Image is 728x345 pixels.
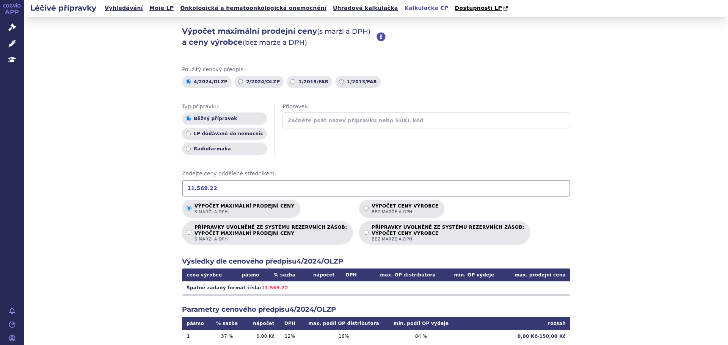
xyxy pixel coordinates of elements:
[187,230,191,235] input: PŘÍPRAVKY UVOLNĚNÉ ZE SYSTÉMU REZERVNÍCH ZÁSOB:VÝPOČET MAXIMÁLNÍ PRODEJNÍ CENYs marží a DPH
[182,305,570,314] h2: Parametry cenového předpisu 4/2024/OLZP
[372,225,524,242] p: PŘÍPRAVKY UVOLNĚNÉ ZE SYSTÉMU REZERVNÍCH ZÁSOB:
[235,269,266,281] th: pásmo
[372,230,524,236] strong: VÝPOČET CENY VÝROBCE
[301,330,386,343] td: 16 %
[243,38,307,47] span: (bez marže a DPH)
[456,330,570,343] td: 0,00 Kč - 150,00 Kč
[290,79,295,84] input: 1/2019/FAR
[182,143,267,155] label: Radiofarmaka
[372,236,524,242] span: bez marže a DPH
[187,206,191,211] input: Výpočet maximální prodejní cenys marží a DPH
[182,317,210,330] th: pásmo
[266,269,303,281] th: % sazba
[339,79,344,84] input: 1/2013/FAR
[440,269,499,281] th: min. OP výdeje
[24,3,102,13] h2: Léčivé přípravky
[182,180,570,197] input: Zadejte ceny oddělené středníkem
[182,269,235,281] th: cena výrobce
[455,5,502,11] span: Dostupnosti LP
[102,3,145,13] a: Vyhledávání
[301,317,386,330] th: max. podíl OP distributora
[195,230,347,236] strong: VÝPOČET MAXIMÁLNÍ PRODEJNÍ CENY
[182,66,570,73] span: Použitý cenový předpis:
[195,209,294,215] span: s marží a DPH
[195,203,294,215] p: Výpočet maximální prodejní ceny
[499,269,570,281] th: max. prodejní cena
[182,103,267,111] span: Typ přípravku:
[331,3,400,13] a: Úhradová kalkulačka
[186,116,191,121] input: Běžný přípravek
[186,79,191,84] input: 4/2024/OLZP
[363,269,440,281] th: max. OP distributora
[317,27,370,36] span: (s marží a DPH)
[372,203,438,215] p: Výpočet ceny výrobce
[387,330,456,343] td: 84 %
[372,209,438,215] span: bez marže a DPH
[387,317,456,330] th: min. podíl OP výdeje
[303,269,339,281] th: nápočet
[339,269,364,281] th: DPH
[182,281,570,294] td: Špatně zadaný formát čísla:
[282,103,570,111] span: Přípravek:
[182,128,267,140] label: LP dodávané do nemocnic
[282,112,570,128] input: Začněte psát název přípravku nebo SÚKL kód
[182,76,231,88] label: 4/2024/OLZP
[182,330,210,343] td: 1
[182,257,570,266] h2: Výsledky dle cenového předpisu 4/2024/OLZP
[279,330,301,343] td: 12 %
[182,112,267,125] label: Běžný přípravek
[243,317,279,330] th: nápočet
[456,317,570,330] th: rozsah
[178,3,329,13] a: Onkologická a hematoonkologická onemocnění
[364,230,369,235] input: PŘÍPRAVKY UVOLNĚNÉ ZE SYSTÉMU REZERVNÍCH ZÁSOB:VÝPOČET CENY VÝROBCEbez marže a DPH
[210,317,243,330] th: % sazba
[364,206,369,211] input: Výpočet ceny výrobcebez marže a DPH
[182,170,570,178] span: Zadejte ceny oddělené středníkem:
[234,76,284,88] label: 2/2024/OLZP
[186,147,191,151] input: Radiofarmaka
[238,79,243,84] input: 2/2024/OLZP
[262,285,288,290] span: 11.569.22
[195,225,347,242] p: PŘÍPRAVKY UVOLNĚNÉ ZE SYSTÉMU REZERVNÍCH ZÁSOB:
[195,236,347,242] span: s marží a DPH
[182,26,377,48] h2: Výpočet maximální prodejní ceny a ceny výrobce
[147,3,176,13] a: Moje LP
[402,3,451,13] a: Kalkulačka CP
[210,330,243,343] td: 37 %
[287,76,332,88] label: 1/2019/FAR
[279,317,301,330] th: DPH
[452,3,512,14] a: Dostupnosti LP
[335,76,381,88] label: 1/2013/FAR
[243,330,279,343] td: 0,00 Kč
[186,131,191,136] input: LP dodávané do nemocnic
